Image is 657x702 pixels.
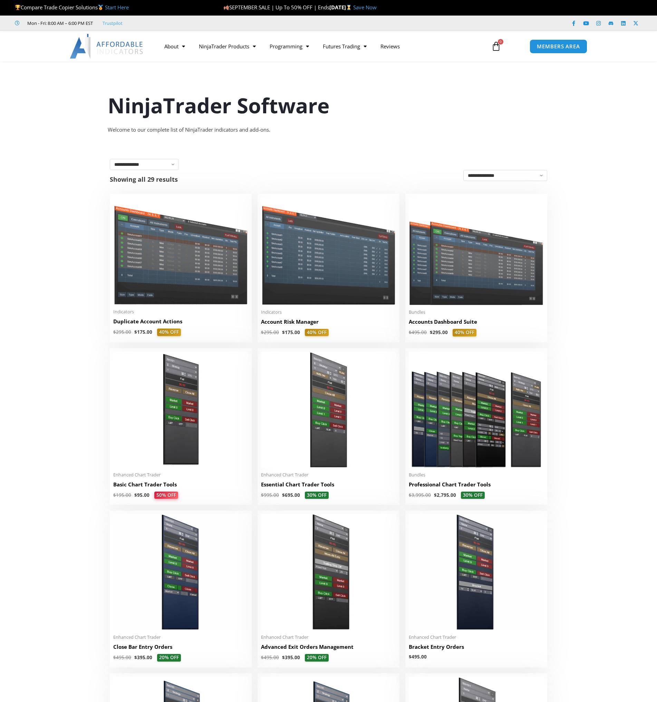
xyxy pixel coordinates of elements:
[113,352,248,468] img: BasicTools
[409,318,544,329] a: Accounts Dashboard Suite
[409,329,427,335] bdi: 495.00
[261,329,264,335] span: $
[113,514,248,630] img: CloseBarOrders
[409,492,431,498] bdi: 3,995.00
[105,4,129,11] a: Start Here
[374,38,407,54] a: Reviews
[261,643,396,654] a: Advanced Exit Orders Management
[134,654,137,661] span: $
[409,472,544,478] span: Bundles
[305,492,329,499] span: 30% OFF
[113,492,131,498] bdi: 195.00
[430,329,448,335] bdi: 295.00
[261,481,396,492] a: Essential Chart Trader Tools
[26,19,93,27] span: Mon - Fri: 8:00 AM – 6:00 PM EST
[409,514,544,630] img: BracketEntryOrders
[530,39,587,54] a: MEMBERS AREA
[282,654,285,661] span: $
[409,481,544,492] a: Professional Chart Trader Tools
[282,492,285,498] span: $
[409,309,544,315] span: Bundles
[316,38,374,54] a: Futures Trading
[346,5,351,10] img: ⌛
[113,309,248,315] span: Indicators
[409,352,544,468] img: ProfessionalToolsBundlePage
[154,491,179,499] span: 50% OFF
[409,197,544,305] img: Accounts Dashboard Suite
[113,654,116,661] span: $
[282,654,300,661] bdi: 395.00
[192,38,263,54] a: NinjaTrader Products
[157,38,192,54] a: About
[113,481,248,488] h2: Basic Chart Trader Tools
[481,36,511,56] a: 0
[261,197,396,305] img: Account Risk Manager
[261,318,396,329] a: Account Risk Manager
[409,654,427,660] bdi: 495.00
[409,654,412,660] span: $
[261,472,396,478] span: Enhanced Chart Trader
[434,492,437,498] span: $
[453,329,476,336] span: 40% OFF
[113,634,248,640] span: Enhanced Chart Trader
[261,352,396,468] img: Essential Chart Trader Tools
[263,38,316,54] a: Programming
[282,329,285,335] span: $
[113,654,131,661] bdi: 495.00
[134,329,152,335] bdi: 175.00
[113,329,116,335] span: $
[434,492,456,498] bdi: 2,795.00
[282,492,300,498] bdi: 695.00
[261,481,396,488] h2: Essential Chart Trader Tools
[157,654,181,662] span: 20% OFF
[134,492,137,498] span: $
[409,481,544,488] h2: Professional Chart Trader Tools
[409,643,544,654] a: Bracket Entry Orders
[113,492,116,498] span: $
[463,170,547,181] select: Shop order
[134,329,137,335] span: $
[134,654,152,661] bdi: 395.00
[70,34,144,59] img: LogoAI | Affordable Indicators – NinjaTrader
[305,329,329,336] span: 40% OFF
[329,4,353,11] strong: [DATE]
[261,309,396,315] span: Indicators
[134,492,149,498] bdi: 95.00
[261,514,396,630] img: AdvancedStopLossMgmt
[537,44,580,49] span: MEMBERS AREA
[261,654,264,661] span: $
[409,492,412,498] span: $
[409,634,544,640] span: Enhanced Chart Trader
[113,197,248,305] img: Duplicate Account Actions
[430,329,433,335] span: $
[305,654,329,662] span: 20% OFF
[157,38,483,54] nav: Menu
[261,329,279,335] bdi: 295.00
[223,4,329,11] span: SEPTEMBER SALE | Up To 50% OFF | Ends
[108,91,550,120] h1: NinjaTrader Software
[461,492,485,499] span: 30% OFF
[261,318,396,325] h2: Account Risk Manager
[261,492,264,498] span: $
[15,5,20,10] img: 🏆
[110,176,178,182] p: Showing all 29 results
[409,318,544,325] h2: Accounts Dashboard Suite
[498,39,503,45] span: 0
[261,634,396,640] span: Enhanced Chart Trader
[157,329,181,336] span: 40% OFF
[15,4,129,11] span: Compare Trade Copier Solutions
[282,329,300,335] bdi: 175.00
[113,472,248,478] span: Enhanced Chart Trader
[113,643,248,651] h2: Close Bar Entry Orders
[113,643,248,654] a: Close Bar Entry Orders
[113,318,248,329] a: Duplicate Account Actions
[261,492,279,498] bdi: 995.00
[409,329,412,335] span: $
[261,643,396,651] h2: Advanced Exit Orders Management
[98,5,103,10] img: 🥇
[224,5,229,10] img: 🍂
[113,481,248,492] a: Basic Chart Trader Tools
[113,318,248,325] h2: Duplicate Account Actions
[409,643,544,651] h2: Bracket Entry Orders
[103,19,123,27] a: Trustpilot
